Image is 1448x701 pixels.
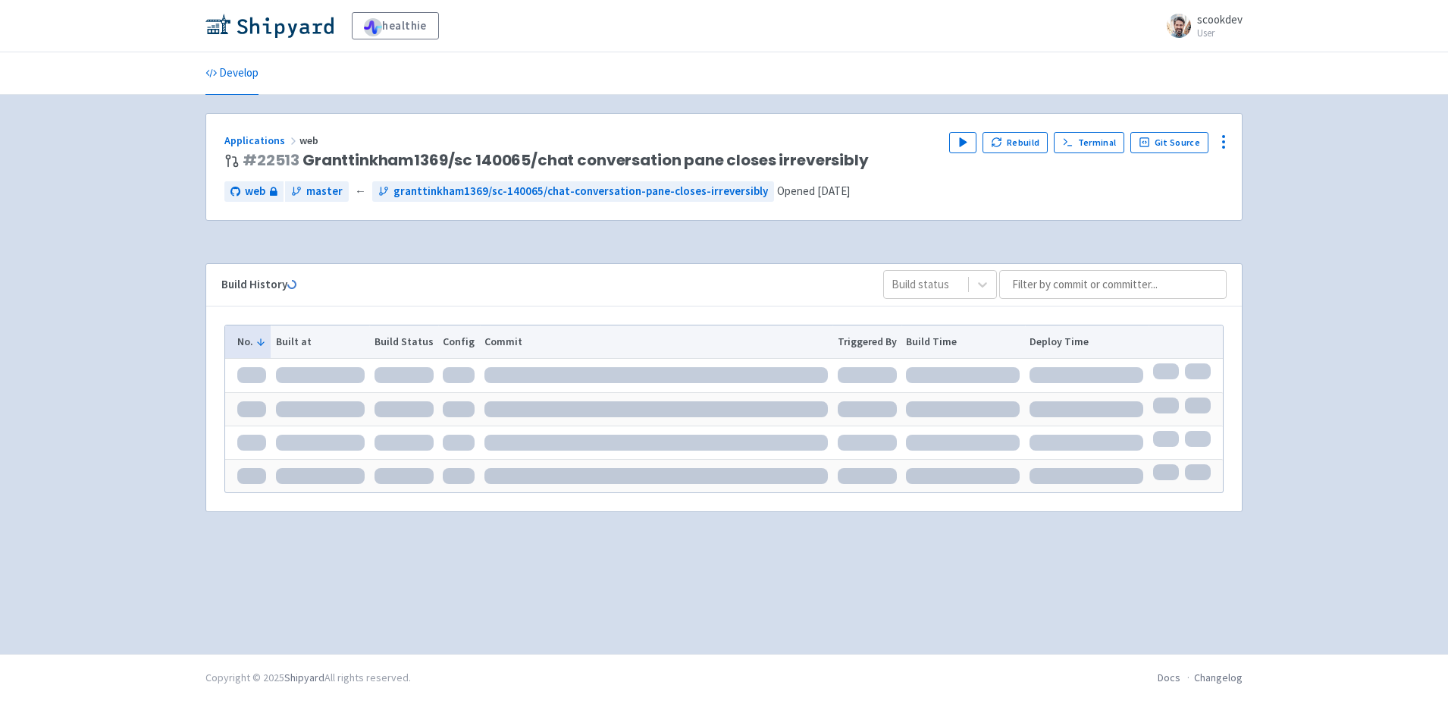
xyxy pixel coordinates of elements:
input: Filter by commit or committer... [999,270,1227,299]
a: Git Source [1130,132,1208,153]
a: Changelog [1194,671,1243,684]
th: Commit [480,325,833,359]
button: Play [949,132,976,153]
span: Opened [777,184,850,198]
div: Copyright © 2025 All rights reserved. [205,670,411,686]
a: granttinkham1369/sc-140065/chat-conversation-pane-closes-irreversibly [372,181,774,202]
th: Triggered By [832,325,901,359]
span: Granttinkham1369/sc 140065/chat conversation pane closes irreversibly [243,152,869,169]
a: #22513 [243,149,299,171]
span: web [245,183,265,200]
th: Config [438,325,480,359]
span: scookdev [1197,12,1243,27]
span: ← [355,183,366,200]
a: scookdev User [1158,14,1243,38]
th: Build Time [901,325,1025,359]
span: web [299,134,321,147]
a: Docs [1158,671,1180,684]
th: Build Status [369,325,438,359]
a: Shipyard [284,671,324,684]
div: Build History [221,276,859,294]
th: Deploy Time [1025,325,1149,359]
button: No. [237,334,266,350]
th: Built at [271,325,369,359]
a: web [224,181,284,202]
span: granttinkham1369/sc-140065/chat-conversation-pane-closes-irreversibly [393,183,768,200]
a: healthie [352,12,439,39]
time: [DATE] [817,184,850,198]
a: Develop [205,52,259,95]
img: Shipyard logo [205,14,334,38]
button: Rebuild [983,132,1048,153]
span: master [306,183,343,200]
a: Terminal [1054,132,1124,153]
small: User [1197,28,1243,38]
a: Applications [224,134,299,147]
a: master [285,181,349,202]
